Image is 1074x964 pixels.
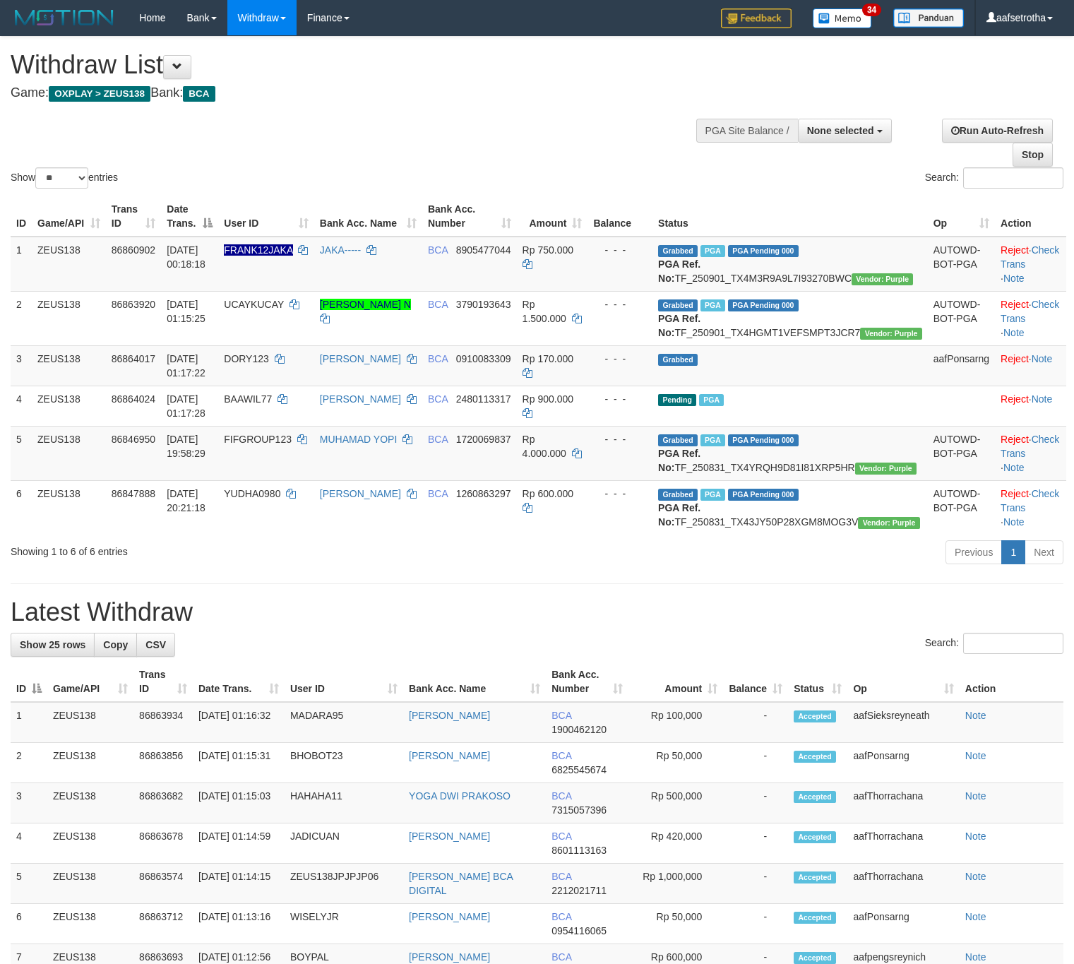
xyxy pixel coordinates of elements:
[11,662,47,702] th: ID: activate to sort column descending
[11,426,32,480] td: 5
[11,633,95,657] a: Show 25 rows
[652,480,928,535] td: TF_250831_TX43JY50P28XGM8MOG3V
[35,167,88,189] select: Showentries
[925,167,1063,189] label: Search:
[699,394,724,406] span: Marked by aafpengsreynich
[658,489,698,501] span: Grabbed
[456,244,511,256] span: Copy 8905477044 to clipboard
[794,751,836,763] span: Accepted
[587,196,652,237] th: Balance
[862,4,881,16] span: 34
[133,702,193,743] td: 86863934
[224,353,269,364] span: DORY123
[1001,353,1029,364] a: Reject
[409,871,513,896] a: [PERSON_NAME] BCA DIGITAL
[658,394,696,406] span: Pending
[11,598,1063,626] h1: Latest Withdraw
[847,823,959,864] td: aafThorrachana
[11,864,47,904] td: 5
[224,434,292,445] span: FIFGROUP123
[11,480,32,535] td: 6
[628,702,723,743] td: Rp 100,000
[428,244,448,256] span: BCA
[658,448,700,473] b: PGA Ref. No:
[995,291,1066,345] td: · ·
[995,196,1066,237] th: Action
[428,353,448,364] span: BCA
[965,750,986,761] a: Note
[456,488,511,499] span: Copy 1260863297 to clipboard
[285,864,403,904] td: ZEUS138JPJPJP06
[1003,327,1025,338] a: Note
[965,831,986,842] a: Note
[193,743,285,783] td: [DATE] 01:15:31
[551,885,607,896] span: Copy 2212021711 to clipboard
[700,434,725,446] span: Marked by aafnoeunsreypich
[723,823,788,864] td: -
[1003,273,1025,284] a: Note
[11,386,32,426] td: 4
[788,662,847,702] th: Status: activate to sort column ascending
[456,353,511,364] span: Copy 0910083309 to clipboard
[551,871,571,882] span: BCA
[1001,299,1059,324] a: Check Trans
[193,823,285,864] td: [DATE] 01:14:59
[551,911,571,922] span: BCA
[409,750,490,761] a: [PERSON_NAME]
[133,823,193,864] td: 86863678
[593,392,647,406] div: - - -
[285,823,403,864] td: JADICUAN
[428,393,448,405] span: BCA
[893,8,964,28] img: panduan.png
[11,86,702,100] h4: Game: Bank:
[855,463,917,475] span: Vendor URL: https://trx4.1velocity.biz
[11,237,32,292] td: 1
[928,291,995,345] td: AUTOWD-BOT-PGA
[167,244,205,270] span: [DATE] 00:18:18
[1001,434,1059,459] a: Check Trans
[11,51,702,79] h1: Withdraw List
[728,434,799,446] span: PGA Pending
[32,291,106,345] td: ZEUS138
[1003,462,1025,473] a: Note
[32,480,106,535] td: ZEUS138
[628,743,723,783] td: Rp 50,000
[224,488,280,499] span: YUDHA0980
[523,488,573,499] span: Rp 600.000
[965,710,986,721] a: Note
[728,299,799,311] span: PGA Pending
[593,487,647,501] div: - - -
[995,345,1066,386] td: ·
[860,328,921,340] span: Vendor URL: https://trx4.1velocity.biz
[995,426,1066,480] td: · ·
[32,345,106,386] td: ZEUS138
[167,488,205,513] span: [DATE] 20:21:18
[1032,353,1053,364] a: Note
[523,244,573,256] span: Rp 750.000
[193,783,285,823] td: [DATE] 01:15:03
[523,434,566,459] span: Rp 4.000.000
[32,237,106,292] td: ZEUS138
[47,864,133,904] td: ZEUS138
[224,393,272,405] span: BAAWIL77
[112,488,155,499] span: 86847888
[11,196,32,237] th: ID
[112,393,155,405] span: 86864024
[409,831,490,842] a: [PERSON_NAME]
[47,783,133,823] td: ZEUS138
[593,432,647,446] div: - - -
[133,904,193,944] td: 86863712
[1001,488,1059,513] a: Check Trans
[167,434,205,459] span: [DATE] 19:58:29
[409,790,511,802] a: YOGA DWI PRAKOSO
[551,764,607,775] span: Copy 6825545674 to clipboard
[593,243,647,257] div: - - -
[658,258,700,284] b: PGA Ref. No:
[136,633,175,657] a: CSV
[658,434,698,446] span: Grabbed
[1001,244,1029,256] a: Reject
[133,783,193,823] td: 86863682
[628,662,723,702] th: Amount: activate to sort column ascending
[551,750,571,761] span: BCA
[723,662,788,702] th: Balance: activate to sort column ascending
